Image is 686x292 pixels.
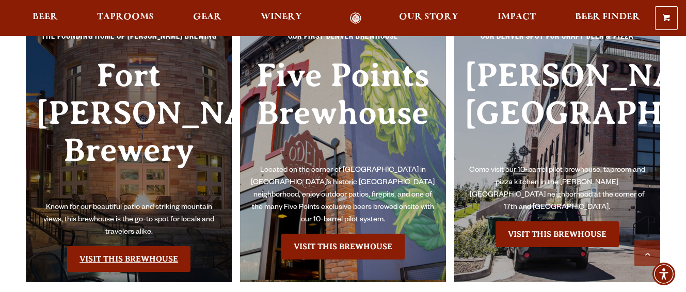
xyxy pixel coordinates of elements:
a: Odell Home [337,12,375,24]
a: Beer [26,12,65,24]
a: Visit the Five Points Brewhouse [281,234,405,259]
h3: [PERSON_NAME][GEOGRAPHIC_DATA] [465,57,650,165]
h3: Fort [PERSON_NAME] Brewery [36,57,221,202]
p: Our Denver spot for craft beer & pizza [465,31,650,50]
a: Gear [186,12,228,24]
span: Gear [193,13,221,21]
span: Taprooms [97,13,154,21]
a: Visit the Fort Collin's Brewery & Taproom [67,246,190,272]
a: Visit the Sloan’s Lake Brewhouse [496,221,619,247]
h3: Five Points Brewhouse [250,57,436,165]
a: Impact [491,12,543,24]
span: Winery [261,13,302,21]
p: Known for our beautiful patio and striking mountain views, this brewhouse is the go-to spot for l... [36,202,221,239]
p: Our First Denver Brewhouse [250,31,436,50]
div: Accessibility Menu [652,263,675,285]
p: The Founding Home of [PERSON_NAME] Brewing [36,31,221,50]
a: Scroll to top [634,240,660,266]
span: Beer Finder [575,13,640,21]
a: Beer Finder [568,12,647,24]
a: Winery [254,12,309,24]
p: Located on the corner of [GEOGRAPHIC_DATA] in [GEOGRAPHIC_DATA]’s historic [GEOGRAPHIC_DATA] neig... [250,165,436,226]
a: Our Story [392,12,465,24]
span: Impact [498,13,536,21]
span: Our Story [399,13,458,21]
p: Come visit our 10-barrel pilot brewhouse, taproom and pizza kitchen in the [PERSON_NAME][GEOGRAPH... [465,165,650,214]
span: Beer [33,13,58,21]
a: Taprooms [90,12,161,24]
